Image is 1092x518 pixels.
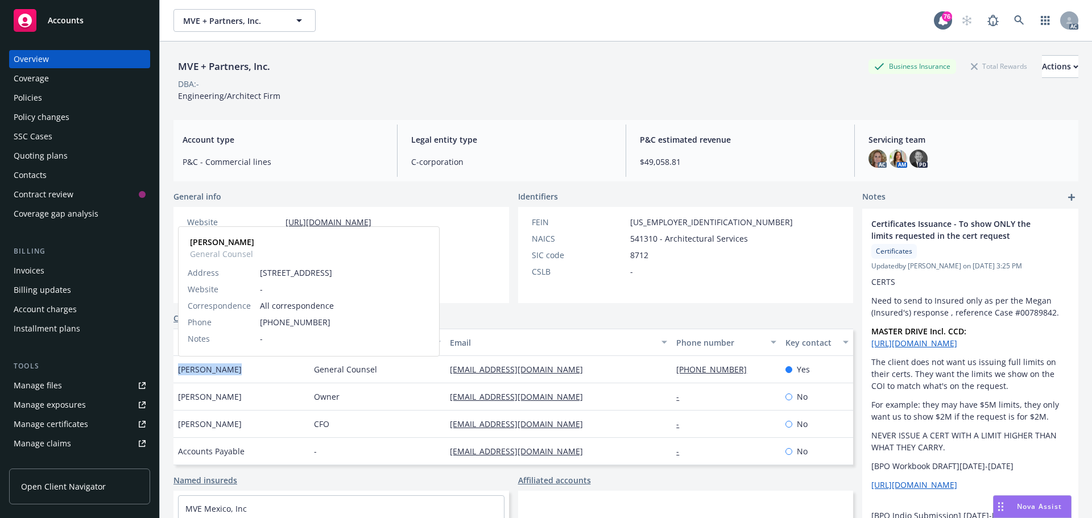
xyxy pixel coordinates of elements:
[9,320,150,338] a: Installment plans
[797,391,808,403] span: No
[9,376,150,395] a: Manage files
[1065,190,1078,204] a: add
[14,89,42,107] div: Policies
[630,266,633,277] span: -
[871,295,1069,318] p: Need to send to Insured only as per the Megan (Insured's) response , reference Case #00789842.
[862,190,886,204] span: Notes
[173,59,275,74] div: MVE + Partners, Inc.
[518,474,591,486] a: Affiliated accounts
[314,418,329,430] span: CFO
[260,316,430,328] span: [PHONE_NUMBER]
[48,16,84,25] span: Accounts
[871,399,1069,422] p: For example: they may have $5M limits, they only want us to show $2M if the request is for $2M.
[9,415,150,433] a: Manage certificates
[9,166,150,184] a: Contacts
[532,249,626,261] div: SIC code
[876,246,912,256] span: Certificates
[173,9,316,32] button: MVE + Partners, Inc.
[260,267,430,279] span: [STREET_ADDRESS]
[871,356,1069,392] p: The client does not want us issuing full limits on their certs. They want the limits we show on t...
[178,78,199,90] div: DBA: -
[1017,502,1062,511] span: Nova Assist
[9,300,150,318] a: Account charges
[450,446,592,457] a: [EMAIL_ADDRESS][DOMAIN_NAME]
[14,127,52,146] div: SSC Cases
[187,216,281,228] div: Website
[640,134,841,146] span: P&C estimated revenue
[9,89,150,107] a: Policies
[14,166,47,184] div: Contacts
[14,320,80,338] div: Installment plans
[178,363,242,375] span: [PERSON_NAME]
[1042,56,1078,77] div: Actions
[871,261,1069,271] span: Updated by [PERSON_NAME] on [DATE] 3:25 PM
[411,134,612,146] span: Legal entity type
[9,281,150,299] a: Billing updates
[871,218,1040,242] span: Certificates Issuance - To show ONLY the limits requested in the cert request
[9,396,150,414] a: Manage exposures
[173,474,237,486] a: Named insureds
[411,156,612,168] span: C-corporation
[178,445,245,457] span: Accounts Payable
[260,333,430,345] span: -
[9,127,150,146] a: SSC Cases
[14,262,44,280] div: Invoices
[955,9,978,32] a: Start snowing
[868,134,1069,146] span: Servicing team
[286,217,371,227] a: [URL][DOMAIN_NAME]
[993,495,1072,518] button: Nova Assist
[14,300,77,318] div: Account charges
[871,326,966,337] strong: MASTER DRIVE Incl. CCD:
[14,69,49,88] div: Coverage
[9,205,150,223] a: Coverage gap analysis
[871,276,1069,288] p: CERTS
[173,329,309,356] button: Full name
[942,10,952,20] div: 76
[676,391,688,402] a: -
[188,333,210,345] span: Notes
[797,363,810,375] span: Yes
[868,59,956,73] div: Business Insurance
[994,496,1008,517] div: Drag to move
[450,364,592,375] a: [EMAIL_ADDRESS][DOMAIN_NAME]
[630,216,793,228] span: [US_EMPLOYER_IDENTIFICATION_NUMBER]
[14,50,49,68] div: Overview
[21,480,106,492] span: Open Client Navigator
[676,418,688,429] a: -
[909,150,928,168] img: photo
[9,185,150,204] a: Contract review
[676,337,763,349] div: Phone number
[173,312,208,324] a: Contacts
[9,5,150,36] a: Accounts
[1008,9,1031,32] a: Search
[183,15,282,27] span: MVE + Partners, Inc.
[532,233,626,245] div: NAICS
[1034,9,1057,32] a: Switch app
[14,454,67,472] div: Manage BORs
[14,205,98,223] div: Coverage gap analysis
[14,281,71,299] div: Billing updates
[314,363,377,375] span: General Counsel
[260,283,430,295] span: -
[982,9,1004,32] a: Report a Bug
[871,429,1069,453] p: NEVER ISSUE A CERT WITH A LIMIT HIGHER THAN WHAT THEY CARRY.
[14,185,73,204] div: Contract review
[9,434,150,453] a: Manage claims
[676,446,688,457] a: -
[518,190,558,202] span: Identifiers
[672,329,780,356] button: Phone number
[797,418,808,430] span: No
[190,237,254,247] strong: [PERSON_NAME]
[9,454,150,472] a: Manage BORs
[14,415,88,433] div: Manage certificates
[532,266,626,277] div: CSLB
[640,156,841,168] span: $49,058.81
[9,246,150,257] div: Billing
[188,300,251,312] span: Correspondence
[14,434,71,453] div: Manage claims
[185,503,247,514] a: MVE Mexico, Inc
[9,262,150,280] a: Invoices
[14,147,68,165] div: Quoting plans
[868,150,887,168] img: photo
